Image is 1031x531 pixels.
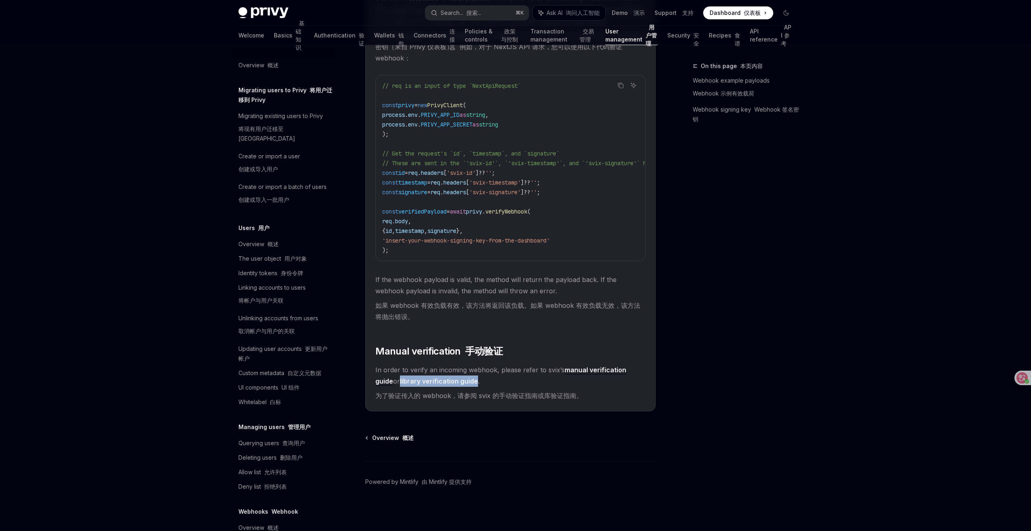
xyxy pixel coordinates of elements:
[398,169,405,176] span: id
[427,102,463,109] span: PrivyClient
[375,31,644,62] font: 使用 的 方法验证传入的 webhook。传入请求正文、标头和签名密钥（来自 Privy 仪表板）。例如，对于 NextJS API 请求，您可以使用以下代码验证 webhook：
[238,196,289,203] font: 创建或导入一批用户
[460,111,466,118] span: as
[735,32,740,47] font: 食谱
[382,208,398,215] span: const
[238,166,278,172] font: 创建或导入用户
[479,121,498,128] span: string
[533,6,605,20] button: Ask AI 询问人工智能
[238,507,298,516] h5: Webhooks
[232,251,335,266] a: The user object 用户对象
[382,82,521,89] span: // req is an input of type `NextApiRequest`
[527,208,530,215] span: (
[238,283,306,309] div: Linking accounts to users
[232,450,335,465] a: Deleting users 删除用户
[232,58,335,73] a: Overview 概述
[232,109,335,149] a: Migrating existing users to Privy将现有用户迁移至 [GEOGRAPHIC_DATA]
[232,342,335,366] a: Updating user accounts 更新用户帐户
[447,208,450,215] span: =
[267,62,279,68] font: 概述
[693,90,754,97] font: Webhook 示例有效载荷
[232,436,335,450] a: Querying users 查询用户
[232,366,335,380] a: Custom metadata 自定义元数据
[537,189,540,196] span: ;
[465,26,521,45] a: Policies & controls 政策与控制
[398,189,427,196] span: signature
[701,61,763,71] span: On this page
[382,227,385,234] span: {
[238,438,305,448] div: Querying users
[408,169,418,176] span: req
[693,74,799,103] a: Webhook example payloadsWebhook 示例有效载荷
[405,111,408,118] span: .
[238,482,287,492] div: Deny list
[258,224,269,231] font: 用户
[395,227,424,234] span: timestamp
[447,169,476,176] span: 'svix-id'
[282,440,305,446] font: 查询用户
[281,270,303,276] font: 身份令牌
[232,465,335,479] a: Allow list 允许列表
[693,103,799,126] a: Webhook signing key Webhook 签名密钥
[646,24,657,47] font: 用户管理
[421,111,460,118] span: PRIVY_APP_ID
[232,266,335,280] a: Identity tokens 身份令牌
[238,182,327,208] div: Create or import a batch of users
[418,169,421,176] span: .
[443,189,466,196] span: headers
[238,85,335,105] h5: Migrating users to Privy
[238,254,307,263] div: The user object
[238,268,303,278] div: Identity tokens
[710,9,761,17] span: Dashboard
[238,60,279,70] div: Overview
[605,26,657,45] a: User management 用户管理
[282,384,300,391] font: UI 组件
[537,179,540,186] span: ;
[382,179,398,186] span: const
[465,345,503,357] font: 手动验证
[667,26,699,45] a: Security 安全
[375,301,640,321] font: 如果 webhook 有效负载有效，该方法将返回该负载。如果 webhook 有效负载无效，该方法将抛出错误。
[238,422,311,432] h5: Managing users
[709,26,740,45] a: Recipes 食谱
[238,223,269,233] h5: Users
[440,179,443,186] span: .
[375,364,646,404] span: In order to verify an incoming webhook, please refer to svix’s or .
[314,26,364,45] a: Authentication 验证
[418,102,427,109] span: new
[466,208,482,215] span: privy
[232,380,335,395] a: UI components UI 组件
[238,328,295,334] font: 取消帐户与用户的关联
[524,189,530,196] span: ??
[398,102,414,109] span: privy
[405,169,408,176] span: =
[440,189,443,196] span: .
[740,62,763,69] font: 本页内容
[402,434,414,441] font: 概述
[634,9,645,16] font: 演示
[469,179,521,186] span: 'svix-timestamp'
[450,208,466,215] span: await
[443,179,466,186] span: headers
[424,227,427,234] span: ,
[280,454,302,461] font: 删除用户
[238,344,330,363] div: Updating user accounts
[238,453,302,463] div: Deleting users
[382,169,398,176] span: const
[382,237,550,244] span: 'insert-your-webhook-signing-key-from-the-dashboard'
[463,102,466,109] span: (
[469,189,521,196] span: 'svix-signature'
[418,121,421,128] span: .
[405,121,408,128] span: .
[375,392,583,400] font: 为了验证传入的 webhook，请参阅 svix 的手动验证指南或库验证指南。
[267,524,279,531] font: 概述
[238,111,330,147] div: Migrating existing users to Privy
[238,397,281,407] div: Whitelabel
[485,169,492,176] span: ''
[524,179,530,186] span: ??
[476,169,479,176] span: ]
[421,121,472,128] span: PRIVY_APP_SECRET
[482,208,485,215] span: .
[238,467,287,477] div: Allow list
[382,247,389,254] span: );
